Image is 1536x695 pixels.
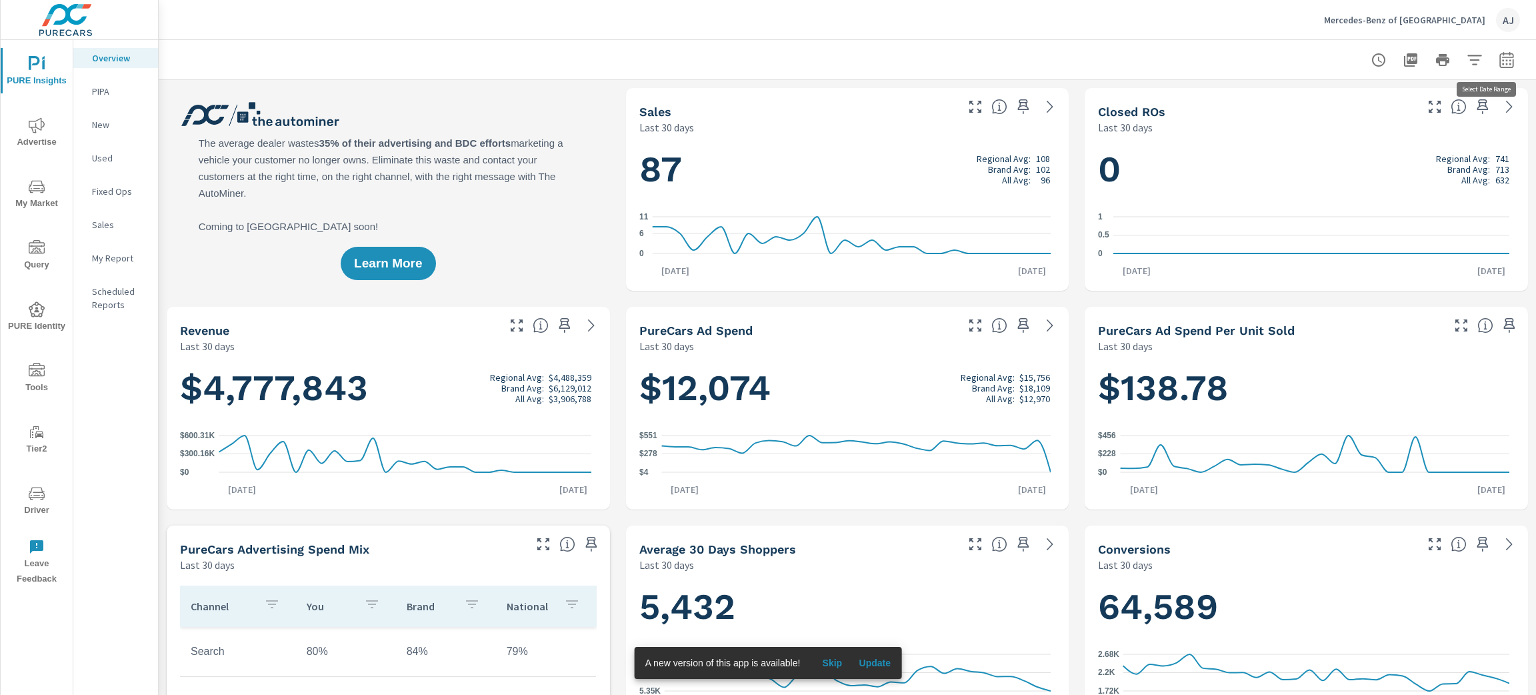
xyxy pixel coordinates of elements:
p: $12,970 [1019,394,1050,404]
p: $4,488,359 [549,372,591,383]
p: Last 30 days [180,557,235,573]
p: Regional Avg: [490,372,544,383]
p: [DATE] [661,483,708,496]
p: Overview [92,51,147,65]
p: New [92,118,147,131]
a: See more details in report [1039,315,1061,336]
text: $4 [639,468,649,477]
span: Tools [5,363,69,396]
span: Save this to your personalized report [1013,96,1034,117]
span: Save this to your personalized report [581,534,602,555]
div: Sales [73,215,158,235]
h1: 64,589 [1098,584,1515,630]
span: PURE Identity [5,301,69,334]
h1: 5,432 [639,584,1056,630]
span: Total cost of media for all PureCars channels for the selected dealership group over the selected... [991,317,1007,333]
p: PIPA [92,85,147,98]
span: Leave Feedback [5,539,69,587]
p: $15,756 [1019,372,1050,383]
p: Brand Avg: [1447,164,1490,175]
a: See more details in report [1039,534,1061,555]
span: Save this to your personalized report [1013,315,1034,336]
h5: Average 30 Days Shoppers [639,542,796,556]
div: New [73,115,158,135]
p: All Avg: [515,394,544,404]
td: 84% [396,635,496,668]
button: Make Fullscreen [1424,96,1445,117]
button: Make Fullscreen [965,534,986,555]
text: $600.31K [180,431,215,440]
p: Last 30 days [1098,338,1153,354]
div: Used [73,148,158,168]
h5: PureCars Advertising Spend Mix [180,542,369,556]
div: PIPA [73,81,158,101]
span: A rolling 30 day total of daily Shoppers on the dealership website, averaged over the selected da... [991,536,1007,552]
h1: $4,777,843 [180,366,597,411]
p: 102 [1036,164,1050,175]
td: 79% [496,635,596,668]
p: All Avg: [986,394,1015,404]
button: Make Fullscreen [965,96,986,117]
p: Last 30 days [639,338,694,354]
a: See more details in report [1499,534,1520,555]
p: [DATE] [652,264,699,277]
text: 0 [1098,249,1103,258]
span: Save this to your personalized report [1472,534,1493,555]
button: Make Fullscreen [506,315,527,336]
p: Last 30 days [1098,557,1153,573]
span: Number of vehicles sold by the dealership over the selected date range. [Source: This data is sou... [991,99,1007,115]
p: National [507,600,553,613]
span: This table looks at how you compare to the amount of budget you spend per channel as opposed to y... [559,536,575,552]
p: [DATE] [219,483,265,496]
p: 741 [1495,153,1509,164]
p: [DATE] [1113,264,1160,277]
span: Average cost of advertising per each vehicle sold at the dealer over the selected date range. The... [1477,317,1493,333]
h5: PureCars Ad Spend [639,323,753,337]
h5: Revenue [180,323,229,337]
button: Apply Filters [1461,47,1488,73]
td: Search [180,635,296,668]
p: Regional Avg: [961,372,1015,383]
span: Save this to your personalized report [554,315,575,336]
p: 108 [1036,153,1050,164]
button: Update [853,652,896,674]
h1: 0 [1098,147,1515,192]
span: Number of Repair Orders Closed by the selected dealership group over the selected time range. [So... [1451,99,1467,115]
p: Last 30 days [639,557,694,573]
p: [DATE] [1468,264,1515,277]
p: Brand Avg: [972,383,1015,394]
span: The number of dealer-specified goals completed by a visitor. [Source: This data is provided by th... [1451,536,1467,552]
text: 0 [639,249,644,258]
h5: Closed ROs [1098,105,1165,119]
span: Driver [5,486,69,518]
td: 80% [296,635,396,668]
button: Make Fullscreen [1424,534,1445,555]
text: 11 [639,212,649,221]
p: [DATE] [1468,483,1515,496]
p: All Avg: [1461,175,1490,185]
div: Fixed Ops [73,181,158,201]
p: 713 [1495,164,1509,175]
span: Tier2 [5,424,69,457]
p: My Report [92,251,147,265]
text: $300.16K [180,450,215,459]
span: Save this to your personalized report [1499,315,1520,336]
p: Sales [92,218,147,231]
p: $3,906,788 [549,394,591,404]
text: $0 [180,468,189,477]
p: 632 [1495,175,1509,185]
p: Regional Avg: [977,153,1031,164]
a: See more details in report [1039,96,1061,117]
text: $551 [639,431,657,440]
div: AJ [1496,8,1520,32]
button: Make Fullscreen [965,315,986,336]
text: 2.68K [1098,650,1119,659]
p: Brand Avg: [501,383,544,394]
text: $456 [1098,431,1116,440]
button: Print Report [1429,47,1456,73]
p: Last 30 days [1098,119,1153,135]
text: $228 [1098,450,1116,459]
text: 6 [639,229,644,238]
p: Fixed Ops [92,185,147,198]
span: Save this to your personalized report [1472,96,1493,117]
